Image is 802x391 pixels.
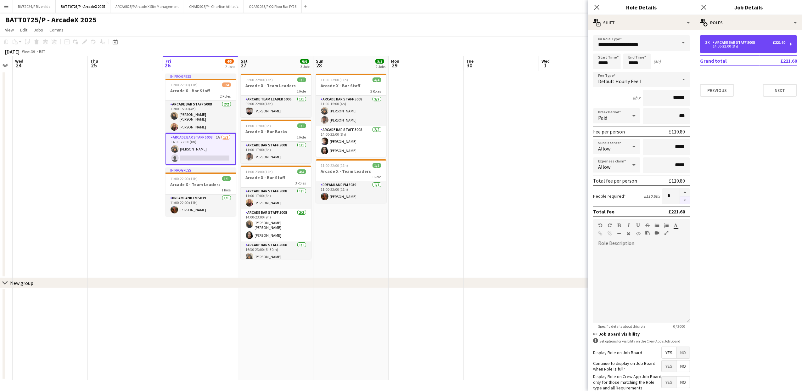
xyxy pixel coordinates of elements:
[617,223,621,228] button: Bold
[593,178,637,184] div: Total fee per person
[165,133,236,165] app-card-role: Arcade Bar Staff 50081A1/214:00-22:00 (8h)[PERSON_NAME]
[21,49,36,54] span: Week 39
[390,62,399,69] span: 29
[321,163,348,168] span: 11:00-22:00 (11h)
[655,230,659,235] button: Insert video
[669,128,685,135] div: £110.80
[5,48,20,55] div: [DATE]
[222,82,231,87] span: 3/4
[668,324,690,329] span: 0 / 2000
[165,101,236,133] app-card-role: Arcade Bar Staff 50082/211:00-15:00 (4h)[PERSON_NAME] [PERSON_NAME][PERSON_NAME]
[695,3,802,11] h3: Job Details
[626,231,631,236] button: Clear Formatting
[316,126,386,157] app-card-role: Arcade Bar Staff 50082/214:00-22:00 (8h)[PERSON_NAME][PERSON_NAME]
[316,159,386,203] app-job-card: 11:00-22:00 (11h)1/1Arcade X - Team Leaders1 RoleDreamland EM 50391/111:00-22:00 (11h)[PERSON_NAME]
[705,40,713,45] div: 2 x
[541,58,550,64] span: Wed
[372,174,381,179] span: 1 Role
[39,49,45,54] div: BST
[593,208,614,215] div: Total fee
[244,0,302,13] button: O2AR2025/P O2 Floor Bar FY26
[316,74,386,157] div: 11:00-22:00 (11h)4/4Arcade X - Bar Staff2 RolesArcade Bar Staff 50082/211:00-15:00 (4h)[PERSON_NA...
[773,40,785,45] div: £221.60
[321,77,348,82] span: 11:00-22:00 (11h)
[241,175,311,180] h3: Arcade X - Bar Staff
[763,84,797,97] button: Next
[241,209,311,241] app-card-role: Arcade Bar Staff 50082/214:00-23:00 (9h)[PERSON_NAME] [PERSON_NAME][PERSON_NAME]
[700,56,760,66] td: Grand total
[297,89,306,93] span: 1 Role
[373,77,381,82] span: 4/4
[593,374,661,391] label: Display Role on Crew App Job Board only for those matching the Role type and all Requirements
[662,377,676,388] span: Yes
[165,182,236,187] h3: Arcade X - Team Leaders
[316,58,323,64] span: Sun
[165,74,236,165] app-job-card: In progress11:00-22:00 (11h)3/4Arcade X - Bar Staff2 RolesArcade Bar Staff 50082/211:00-15:00 (4h...
[316,168,386,174] h3: Arcade X - Team Leaders
[241,120,311,163] app-job-card: 11:00-17:00 (6h)1/1Arcade X - Bar Backs1 RoleArcade Bar Staff 50081/111:00-17:00 (6h)[PERSON_NAME]
[664,230,669,235] button: Fullscreen
[653,59,661,64] div: (8h)
[593,338,690,344] div: Set options for visibility on the Crew App’s Job Board
[760,56,797,66] td: £221.60
[598,164,610,170] span: Allow
[316,83,386,88] h3: Arcade X - Bar Staff
[376,64,385,69] div: 2 Jobs
[664,223,669,228] button: Ordered List
[241,166,311,259] app-job-card: 11:00-23:00 (12h)4/4Arcade X - Bar Staff3 RolesArcade Bar Staff 50081/111:00-17:00 (6h)[PERSON_NA...
[598,78,642,84] span: Default Hourly Fee 1
[669,178,685,184] div: £110.80
[593,350,642,355] label: Display Role on Job Board
[171,82,198,87] span: 11:00-22:00 (11h)
[680,188,690,196] button: Increase
[241,188,311,209] app-card-role: Arcade Bar Staff 50081/111:00-17:00 (6h)[PERSON_NAME]
[10,280,33,286] div: New group
[676,377,690,388] span: No
[184,0,244,13] button: CHAR2025/P - Charlton Athletic
[300,64,310,69] div: 3 Jobs
[668,208,685,215] div: £221.60
[56,0,110,13] button: BATT0725/P - ArcadeX 2025
[315,62,323,69] span: 28
[165,62,171,69] span: 26
[47,26,66,34] a: Comms
[241,241,311,263] app-card-role: Arcade Bar Staff 50081/116:30-23:00 (6h30m)[PERSON_NAME]
[465,62,474,69] span: 30
[3,26,16,34] a: View
[13,0,56,13] button: RIVE2024/P Riverside
[246,77,273,82] span: 09:00-22:00 (13h)
[598,145,610,152] span: Allow
[246,123,271,128] span: 11:00-17:00 (6h)
[655,223,659,228] button: Unordered List
[165,58,171,64] span: Fri
[598,223,603,228] button: Undo
[645,230,650,235] button: Paste as plain text
[241,58,248,64] span: Sat
[241,96,311,117] app-card-role: Arcade Team Leader 50061/109:00-22:00 (13h)[PERSON_NAME]
[373,163,381,168] span: 1/1
[676,347,690,358] span: No
[645,223,650,228] button: Strikethrough
[241,74,311,117] app-job-card: 09:00-22:00 (13h)1/1Arcade X - Team Leaders1 RoleArcade Team Leader 50061/109:00-22:00 (13h)[PERS...
[674,223,678,228] button: Text Color
[541,62,550,69] span: 1
[705,45,785,48] div: 14:00-22:00 (8h)
[5,27,14,33] span: View
[662,347,676,358] span: Yes
[644,193,660,199] div: £110.80 x
[241,83,311,88] h3: Arcade X - Team Leaders
[165,167,236,216] app-job-card: In progress11:00-22:00 (11h)1/1Arcade X - Team Leaders1 RoleDreamland EM 50391/111:00-22:00 (11h)...
[165,74,236,79] div: In progress
[316,96,386,126] app-card-role: Arcade Bar Staff 50082/211:00-15:00 (4h)[PERSON_NAME][PERSON_NAME]
[225,64,235,69] div: 2 Jobs
[89,62,98,69] span: 25
[241,129,311,134] h3: Arcade X - Bar Backs
[90,58,98,64] span: Thu
[20,27,27,33] span: Edit
[593,360,661,372] label: Continue to display on Job Board when Role is full?
[165,167,236,173] div: In progress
